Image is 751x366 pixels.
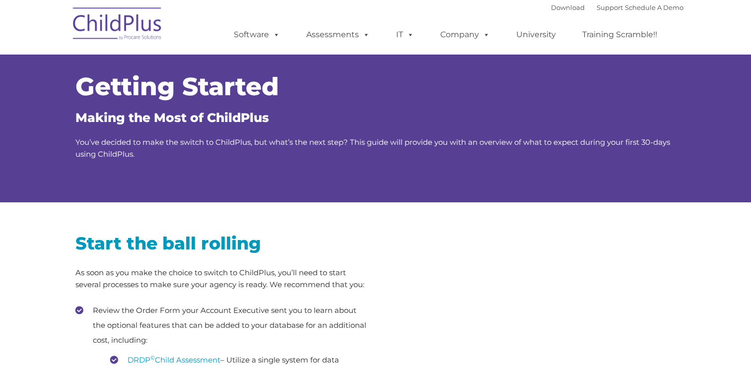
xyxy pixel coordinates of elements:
span: Making the Most of ChildPlus [75,110,269,125]
font: | [551,3,683,11]
span: Getting Started [75,71,279,102]
a: IT [386,25,424,45]
a: DRDP©Child Assessment [128,355,220,365]
a: Support [597,3,623,11]
h2: Start the ball rolling [75,232,368,254]
a: Training Scramble!! [572,25,667,45]
sup: © [150,354,155,361]
a: University [506,25,566,45]
a: Schedule A Demo [625,3,683,11]
p: As soon as you make the choice to switch to ChildPlus, you’ll need to start several processes to ... [75,267,368,291]
a: Download [551,3,585,11]
a: Company [430,25,500,45]
span: You’ve decided to make the switch to ChildPlus, but what’s the next step? This guide will provide... [75,137,670,159]
a: Software [224,25,290,45]
a: Assessments [296,25,380,45]
img: ChildPlus by Procare Solutions [68,0,167,50]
